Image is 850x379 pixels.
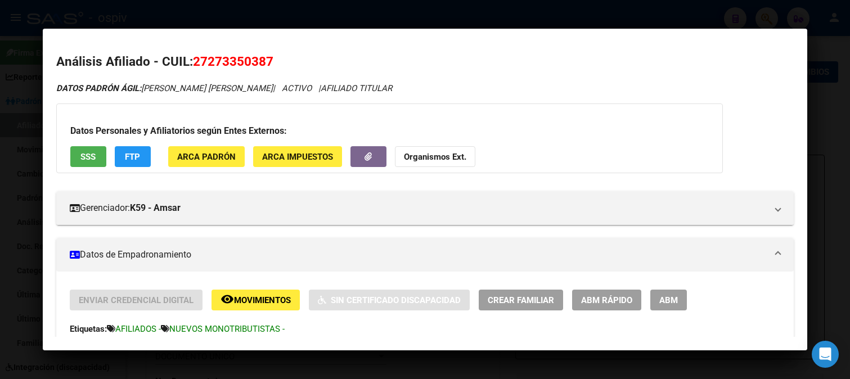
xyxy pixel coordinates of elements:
button: FTP [115,146,151,167]
span: SSS [80,152,96,162]
span: FTP [125,152,140,162]
span: ARCA Padrón [177,152,236,162]
span: ABM [659,295,678,305]
span: Enviar Credencial Digital [79,295,194,305]
mat-expansion-panel-header: Datos de Empadronamiento [56,238,794,272]
span: Movimientos [234,295,291,305]
span: Sin Certificado Discapacidad [331,295,461,305]
strong: Organismos Ext. [404,152,466,162]
button: Enviar Credencial Digital [70,290,203,310]
h2: Análisis Afiliado - CUIL: [56,52,794,71]
button: ABM [650,290,687,310]
button: Movimientos [212,290,300,310]
button: Organismos Ext. [395,146,475,167]
strong: ACTIVO [97,336,127,346]
div: Open Intercom Messenger [812,341,839,368]
mat-expansion-panel-header: Gerenciador:K59 - Amsar [56,191,794,225]
button: ARCA Padrón [168,146,245,167]
span: NUEVOS MONOTRIBUTISTAS - [169,324,285,334]
button: SSS [70,146,106,167]
span: ABM Rápido [581,295,632,305]
i: | ACTIVO | [56,83,392,93]
mat-icon: remove_red_eye [221,292,234,306]
span: AFILIADOS - [115,324,161,334]
span: 27273350387 [193,54,273,69]
span: Crear Familiar [488,295,554,305]
h3: Datos Personales y Afiliatorios según Entes Externos: [70,124,709,138]
button: ARCA Impuestos [253,146,342,167]
strong: Etiquetas: [70,324,107,334]
mat-panel-title: Gerenciador: [70,201,767,215]
mat-panel-title: Datos de Empadronamiento [70,248,767,261]
button: Crear Familiar [479,290,563,310]
button: ABM Rápido [572,290,641,310]
span: ARCA Impuestos [262,152,333,162]
button: Sin Certificado Discapacidad [309,290,470,310]
strong: K59 - Amsar [130,201,181,215]
strong: Estado: [70,336,97,346]
span: [PERSON_NAME] [PERSON_NAME] [56,83,273,93]
span: AFILIADO TITULAR [321,83,392,93]
strong: DATOS PADRÓN ÁGIL: [56,83,141,93]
